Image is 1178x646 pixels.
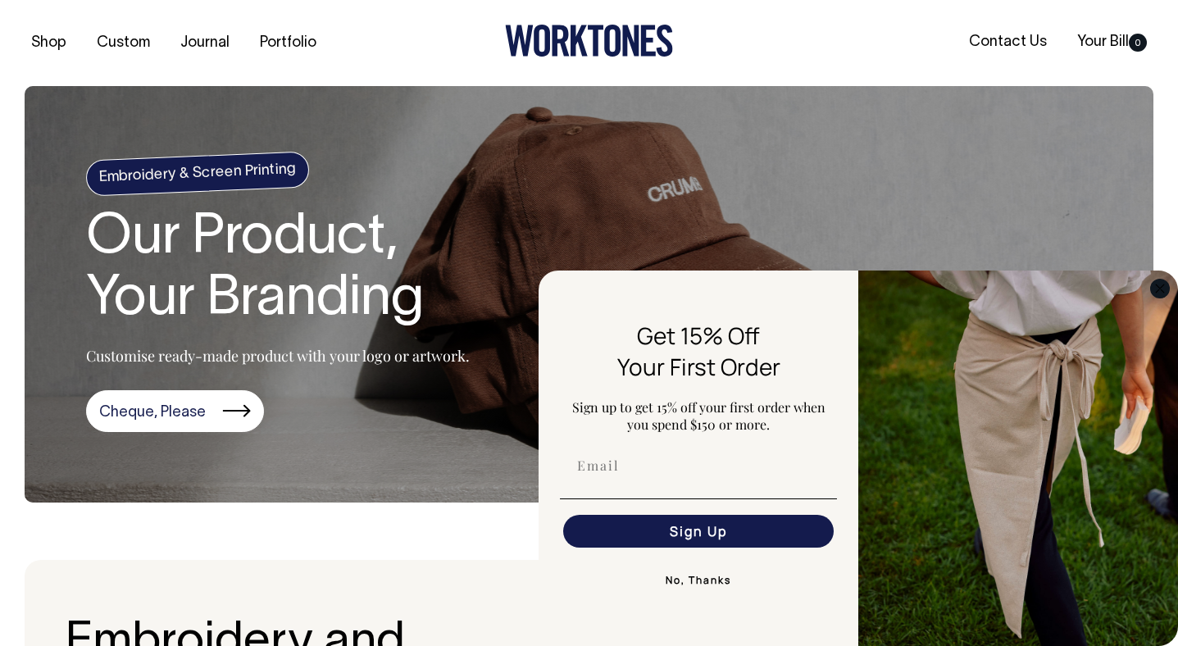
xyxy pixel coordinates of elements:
[560,498,837,499] img: underline
[174,30,236,57] a: Journal
[90,30,157,57] a: Custom
[563,449,834,482] input: Email
[1071,29,1153,56] a: Your Bill0
[962,29,1053,56] a: Contact Us
[637,320,760,351] span: Get 15% Off
[572,398,826,433] span: Sign up to get 15% off your first order when you spend $150 or more.
[617,351,780,382] span: Your First Order
[1129,34,1147,52] span: 0
[1150,279,1170,298] button: Close dialog
[86,390,264,433] a: Cheque, Please
[86,208,470,331] h1: Our Product, Your Branding
[86,346,470,366] p: Customise ready-made product with your logo or artwork.
[253,30,323,57] a: Portfolio
[560,564,837,597] button: No, Thanks
[25,30,73,57] a: Shop
[539,271,1178,646] div: FLYOUT Form
[858,271,1178,646] img: 5e34ad8f-4f05-4173-92a8-ea475ee49ac9.jpeg
[85,152,310,197] h4: Embroidery & Screen Printing
[563,515,834,548] button: Sign Up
